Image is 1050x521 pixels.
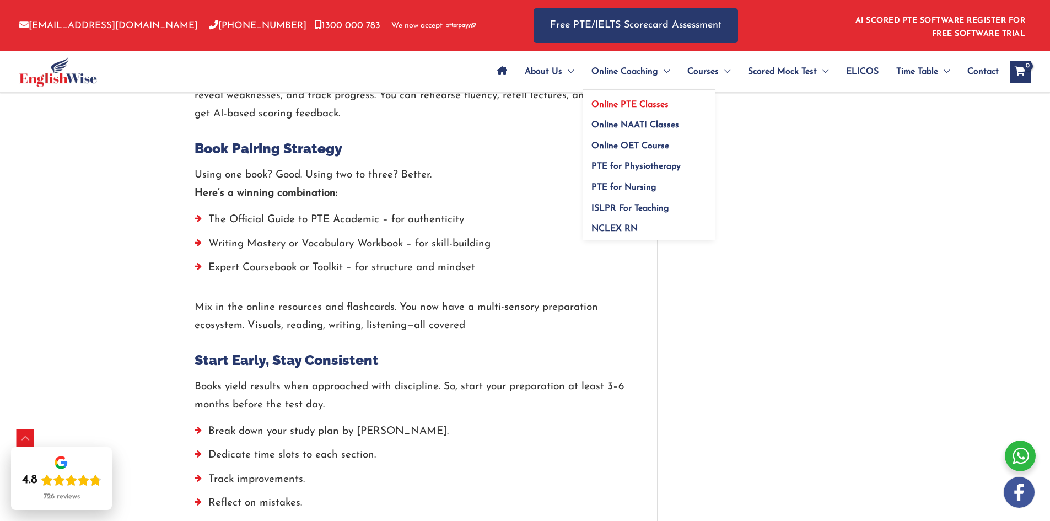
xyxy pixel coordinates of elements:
[591,142,669,151] span: Online OET Course
[195,378,624,415] p: Books yield results when approached with discipline. So, start your preparation at least 3–6 mont...
[488,52,999,91] nav: Site Navigation: Main Menu
[391,20,443,31] span: We now accept
[583,215,715,240] a: NCLEX RN
[195,211,624,234] li: The Official Guide to PTE Academic – for authenticity
[591,204,669,213] span: ISLPR For Teaching
[195,166,624,203] p: Using one book? Good. Using two to three? Better.
[44,492,80,501] div: 726 reviews
[209,21,306,30] a: [PHONE_NUMBER]
[583,153,715,174] a: PTE for Physiotherapy
[719,52,730,91] span: Menu Toggle
[195,446,624,470] li: Dedicate time slots to each section.
[591,183,656,192] span: PTE for Nursing
[591,100,669,109] span: Online PTE Classes
[195,188,337,198] strong: Here’s a winning combination:
[837,52,887,91] a: ELICOS
[896,52,938,91] span: Time Table
[658,52,670,91] span: Menu Toggle
[562,52,574,91] span: Menu Toggle
[525,52,562,91] span: About Us
[679,52,739,91] a: CoursesMenu Toggle
[849,8,1031,44] aside: Header Widget 1
[591,52,658,91] span: Online Coaching
[195,494,624,518] li: Reflect on mistakes.
[22,472,37,488] div: 4.8
[938,52,950,91] span: Menu Toggle
[19,57,97,87] img: cropped-ew-logo
[195,259,624,282] li: Expert Coursebook or Toolkit – for structure and mindset
[195,68,624,123] p: When paired with your book, these tools complete the study circle. They reinforce learning, revea...
[817,52,828,91] span: Menu Toggle
[195,470,624,494] li: Track improvements.
[855,17,1026,38] a: AI SCORED PTE SOFTWARE REGISTER FOR FREE SOFTWARE TRIAL
[1004,477,1035,508] img: white-facebook.png
[583,90,715,111] a: Online PTE Classes
[534,8,738,43] a: Free PTE/IELTS Scorecard Assessment
[959,52,999,91] a: Contact
[583,174,715,195] a: PTE for Nursing
[195,422,624,446] li: Break down your study plan by [PERSON_NAME].
[583,111,715,132] a: Online NAATI Classes
[315,21,380,30] a: 1300 000 783
[687,52,719,91] span: Courses
[739,52,837,91] a: Scored Mock TestMenu Toggle
[19,21,198,30] a: [EMAIL_ADDRESS][DOMAIN_NAME]
[22,472,101,488] div: Rating: 4.8 out of 5
[591,224,638,233] span: NCLEX RN
[846,52,879,91] span: ELICOS
[195,139,624,158] h2: Book Pairing Strategy
[446,23,476,29] img: Afterpay-Logo
[195,235,624,259] li: Writing Mastery or Vocabulary Workbook – for skill-building
[195,351,624,369] h2: Start Early, Stay Consistent
[1010,61,1031,83] a: View Shopping Cart, empty
[748,52,817,91] span: Scored Mock Test
[516,52,583,91] a: About UsMenu Toggle
[591,121,679,130] span: Online NAATI Classes
[887,52,959,91] a: Time TableMenu Toggle
[583,52,679,91] a: Online CoachingMenu Toggle
[591,162,681,171] span: PTE for Physiotherapy
[967,52,999,91] span: Contact
[195,298,624,335] p: Mix in the online resources and flashcards. You now have a multi-sensory preparation ecosystem. V...
[583,132,715,153] a: Online OET Course
[583,194,715,215] a: ISLPR For Teaching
